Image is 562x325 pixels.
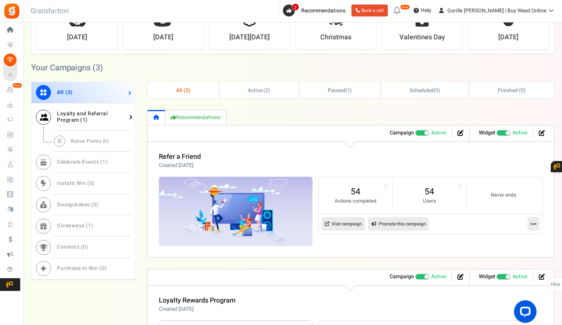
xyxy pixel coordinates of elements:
a: 54 [326,186,385,198]
a: Loyalty Rewards Program [159,295,236,306]
strong: Campaign [390,273,414,280]
strong: [DATE] [153,33,173,42]
small: Actions completed [326,198,385,205]
span: Gorilla [PERSON_NAME] | Buy Weed Online [447,7,546,15]
span: 3 [185,86,188,94]
span: 0 [435,86,438,94]
a: Visit campaign [322,217,365,231]
span: 0 [102,264,105,272]
small: Never ends [474,192,533,199]
strong: Christmas [320,33,351,42]
span: Bonus Points ( ) [71,137,109,145]
span: Purchase to Win ( ) [57,264,107,272]
span: 0 [93,201,97,209]
a: Refer a Friend [159,152,201,162]
span: 2 [292,3,299,11]
em: New [12,83,22,88]
span: 0 [83,243,86,251]
small: Users [400,198,459,205]
span: All ( ) [176,86,190,94]
span: All ( ) [57,88,73,96]
span: Active [431,129,446,137]
span: 1 [88,222,91,230]
em: New [400,4,410,10]
span: Active [431,273,446,280]
span: Instant Win ( ) [57,179,95,187]
img: Gratisfaction [3,3,20,19]
span: Recommendations [301,7,345,15]
p: Created [DATE] [159,306,236,313]
a: Help [411,4,434,16]
span: 0 [90,179,93,187]
h2: Your Campaigns ( ) [31,64,103,72]
strong: [DATE][DATE] [229,33,270,42]
span: ( ) [410,86,440,94]
span: 1 [102,158,106,166]
span: Active [513,273,527,280]
span: 2 [265,86,268,94]
span: Sweepstakes ( ) [57,201,99,209]
span: ( ) [328,86,352,94]
span: Loyalty and Referral Program ( ) [57,110,108,124]
strong: [DATE] [67,33,87,42]
h3: Gratisfaction [22,4,77,19]
p: Created [DATE] [159,162,201,169]
a: Promote this campaign [368,217,429,231]
a: Recommendations [165,110,226,125]
a: 54 [400,186,459,198]
span: FAQs [550,277,561,292]
strong: [DATE] [498,33,519,42]
span: Celebrate Events ( ) [57,158,108,166]
span: Active [513,129,527,137]
span: 0 [104,137,107,145]
span: Finished ( ) [498,86,526,94]
span: 1 [82,116,86,124]
span: 1 [347,86,350,94]
a: Book a call [351,4,388,16]
span: Active ( ) [248,86,270,94]
span: Giveaways ( ) [57,222,93,230]
strong: Valentines Day [399,33,445,42]
span: Contests ( ) [57,243,88,251]
strong: Campaign [390,129,414,137]
a: New [3,83,20,96]
li: Widget activated [473,273,533,282]
strong: Widget [479,129,495,137]
span: 3 [67,88,71,96]
span: Paused [328,86,345,94]
span: Scheduled [410,86,433,94]
span: Help [419,7,431,14]
a: 2 Recommendations [283,4,348,16]
span: 0 [521,86,524,94]
strong: Widget [479,273,495,280]
span: 3 [96,62,100,74]
li: Widget activated [473,129,533,138]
